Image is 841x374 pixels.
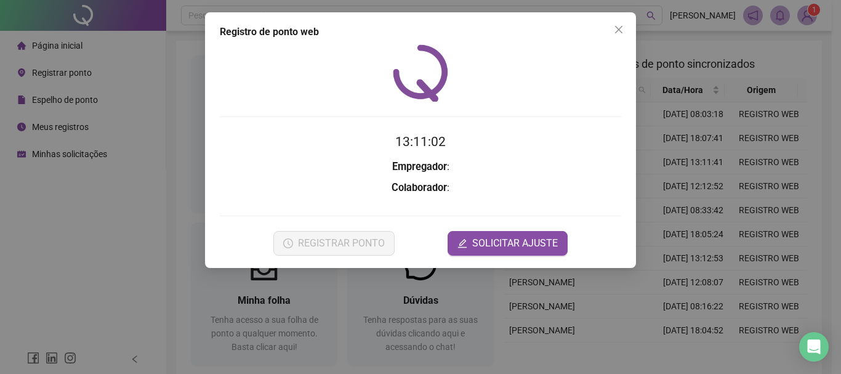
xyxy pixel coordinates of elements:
div: Registro de ponto web [220,25,621,39]
img: QRPoint [393,44,448,102]
h3: : [220,180,621,196]
span: SOLICITAR AJUSTE [472,236,558,251]
strong: Empregador [392,161,447,173]
span: edit [457,238,467,248]
h3: : [220,159,621,175]
div: Open Intercom Messenger [799,332,829,362]
strong: Colaborador [392,182,447,193]
span: close [614,25,624,35]
time: 13:11:02 [395,134,446,149]
button: editSOLICITAR AJUSTE [448,231,568,256]
button: Close [609,20,629,39]
button: REGISTRAR PONTO [273,231,395,256]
